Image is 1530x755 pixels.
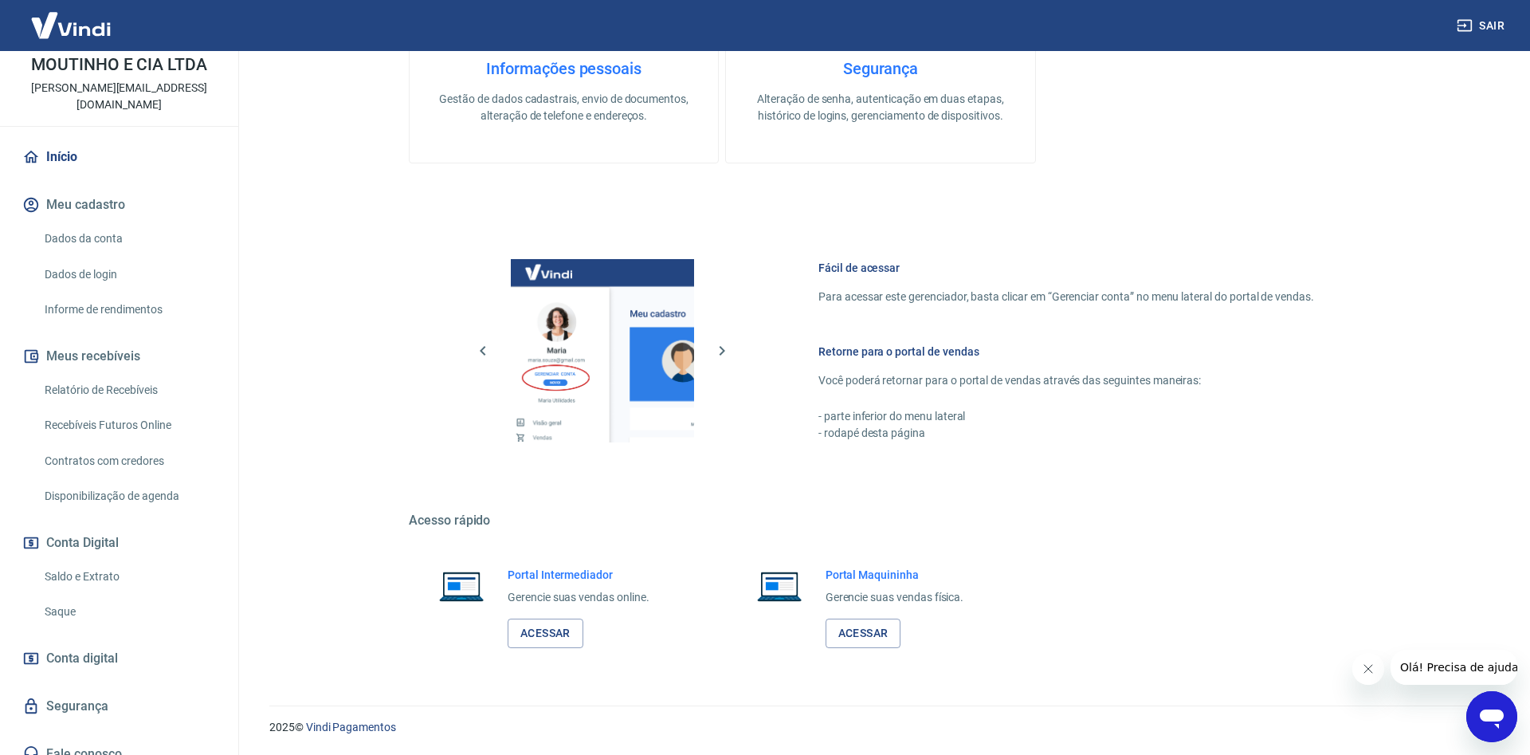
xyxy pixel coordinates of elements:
[818,408,1314,425] p: - parte inferior do menu lateral
[751,59,1009,78] h4: Segurança
[269,719,1492,736] p: 2025 ©
[1466,691,1517,742] iframe: Botão para abrir a janela de mensagens
[38,560,219,593] a: Saldo e Extrato
[826,619,901,648] a: Acessar
[38,374,219,407] a: Relatório de Recebíveis
[10,11,134,24] span: Olá! Precisa de ajuda?
[508,567,649,583] h6: Portal Intermediador
[38,596,219,628] a: Saque
[826,589,964,606] p: Gerencie suas vendas física.
[38,258,219,291] a: Dados de login
[818,344,1314,360] h6: Retorne para o portal de vendas
[826,567,964,583] h6: Portal Maquininha
[19,525,219,560] button: Conta Digital
[1352,653,1384,685] iframe: Fechar mensagem
[38,293,219,326] a: Informe de rendimentos
[38,480,219,513] a: Disponibilização de agenda
[435,91,692,124] p: Gestão de dados cadastrais, envio de documentos, alteração de telefone e endereços.
[13,80,226,113] p: [PERSON_NAME][EMAIL_ADDRESS][DOMAIN_NAME]
[818,289,1314,305] p: Para acessar este gerenciador, basta clicar em “Gerenciar conta” no menu lateral do portal de ven...
[435,59,692,78] h4: Informações pessoais
[19,140,219,175] a: Início
[306,721,396,733] a: Vindi Pagamentos
[38,222,219,255] a: Dados da conta
[19,1,123,49] img: Vindi
[508,589,649,606] p: Gerencie suas vendas online.
[1391,650,1517,685] iframe: Mensagem da empresa
[31,57,207,73] p: MOUTINHO E CIA LTDA
[19,187,219,222] button: Meu cadastro
[746,567,813,605] img: Imagem de um notebook aberto
[409,513,1352,529] h5: Acesso rápido
[818,425,1314,442] p: - rodapé desta página
[38,445,219,478] a: Contratos com credores
[1453,11,1511,41] button: Sair
[511,259,694,442] img: Imagem da dashboard mostrando o botão de gerenciar conta na sidebar no lado esquerdo
[818,260,1314,276] h6: Fácil de acessar
[751,91,1009,124] p: Alteração de senha, autenticação em duas etapas, histórico de logins, gerenciamento de dispositivos.
[46,647,118,670] span: Conta digital
[38,409,219,442] a: Recebíveis Futuros Online
[19,641,219,676] a: Conta digital
[818,372,1314,389] p: Você poderá retornar para o portal de vendas através das seguintes maneiras:
[428,567,495,605] img: Imagem de um notebook aberto
[19,339,219,374] button: Meus recebíveis
[19,689,219,724] a: Segurança
[508,619,583,648] a: Acessar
